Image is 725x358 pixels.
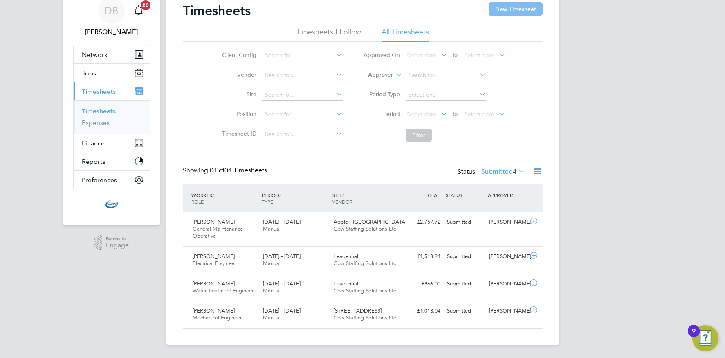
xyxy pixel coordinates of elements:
input: Search for... [262,109,343,120]
span: Timesheets [82,88,116,95]
input: Search for... [262,50,343,61]
div: £1,013.04 [401,304,444,318]
span: Cbw Staffing Solutions Ltd [334,260,397,267]
span: [DATE] - [DATE] [263,307,301,314]
span: Apple - [GEOGRAPHIC_DATA] [334,218,406,225]
span: To [449,50,460,60]
span: 4 [513,168,516,176]
h2: Timesheets [183,2,251,19]
span: Mechanical Engineer [193,314,242,321]
a: Timesheets [82,107,116,115]
span: Select date [465,111,494,118]
span: Manual [263,314,281,321]
span: [STREET_ADDRESS] [334,307,382,314]
div: Submitted [444,250,486,263]
span: Manual [263,260,281,267]
button: Network [74,45,150,63]
label: Submitted [481,168,525,176]
div: £966.00 [401,277,444,291]
label: Site [220,91,256,98]
span: / [342,192,344,198]
label: Period Type [363,91,400,98]
button: Reports [74,152,150,170]
label: Approver [356,71,393,79]
img: cbwstaffingsolutions-logo-retina.png [105,197,118,211]
span: Water Treatment Engineer [193,287,254,294]
span: / [212,192,214,198]
div: WORKER [189,188,260,209]
div: Submitted [444,277,486,291]
span: [PERSON_NAME] [193,307,235,314]
span: Network [82,51,108,59]
button: Filter [406,129,432,142]
span: To [449,109,460,119]
button: Jobs [74,64,150,82]
a: Go to home page [73,197,150,211]
button: Preferences [74,171,150,189]
span: Cbw Staffing Solutions Ltd [334,314,397,321]
span: / [279,192,281,198]
div: APPROVER [486,188,528,202]
div: PERIOD [260,188,330,209]
li: All Timesheets [382,27,429,42]
span: Engage [106,242,129,249]
button: Timesheets [74,82,150,100]
div: [PERSON_NAME] [486,304,528,318]
div: [PERSON_NAME] [486,277,528,291]
span: [PERSON_NAME] [193,218,235,225]
span: Leadenhall [334,253,359,260]
span: Cbw Staffing Solutions Ltd [334,287,397,294]
input: Search for... [262,89,343,101]
div: £2,757.72 [401,215,444,229]
span: [DATE] - [DATE] [263,218,301,225]
span: Powered by [106,235,129,242]
span: Select date [407,111,436,118]
span: Reports [82,158,105,165]
div: Submitted [444,215,486,229]
button: Finance [74,134,150,152]
span: 04 of [210,166,224,174]
input: Search for... [262,129,343,140]
span: [DATE] - [DATE] [263,253,301,260]
div: Status [458,166,526,178]
a: Expenses [82,119,110,127]
input: Search for... [406,70,486,81]
span: TYPE [262,198,273,205]
span: ROLE [191,198,204,205]
span: Jobs [82,69,96,77]
label: Position [220,110,256,118]
span: [PERSON_NAME] [193,280,235,287]
div: £1,518.24 [401,250,444,263]
label: Approved On [363,51,400,59]
span: Leadenhall [334,280,359,287]
span: TOTAL [425,192,440,198]
span: Cbw Staffing Solutions Ltd [334,225,397,232]
span: Preferences [82,176,117,184]
div: Timesheets [74,100,150,134]
div: STATUS [444,188,486,202]
a: Powered byEngage [94,235,129,251]
span: VENDOR [332,198,352,205]
span: Finance [82,139,105,147]
label: Vendor [220,71,256,78]
span: Manual [263,287,281,294]
label: Timesheet ID [220,130,256,137]
div: [PERSON_NAME] [486,250,528,263]
label: Client Config [220,51,256,59]
div: 9 [692,331,696,342]
span: 20 [141,0,150,10]
span: [PERSON_NAME] [193,253,235,260]
input: Search for... [262,70,343,81]
button: New Timesheet [489,2,543,16]
div: SITE [330,188,401,209]
div: Showing [183,166,269,175]
span: 04 Timesheets [210,166,267,174]
span: General Maintenance Operative [193,225,243,239]
span: Manual [263,225,281,232]
span: Daniel Barber [73,27,150,37]
span: Select date [407,52,436,59]
span: Select date [465,52,494,59]
span: DB [105,5,118,16]
label: Period [363,110,400,118]
span: Electrical Engineer [193,260,236,267]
